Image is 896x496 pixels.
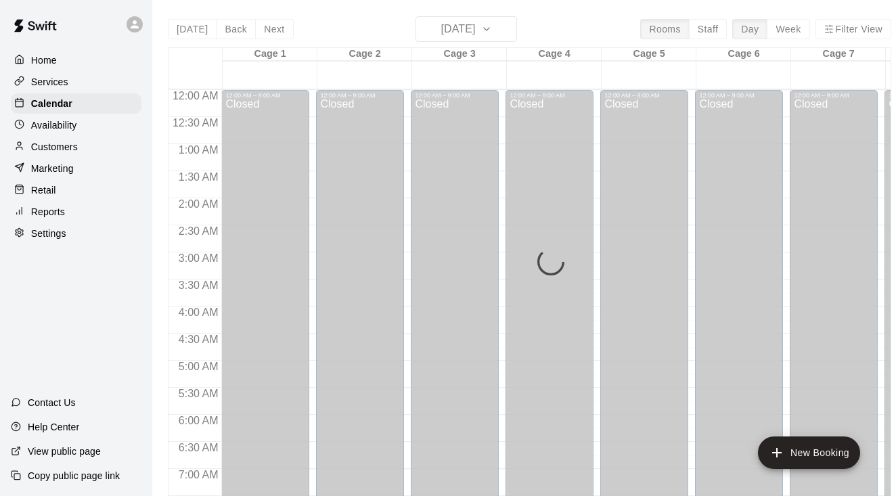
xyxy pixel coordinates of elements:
a: Calendar [11,93,141,114]
p: Contact Us [28,396,76,409]
a: Settings [11,223,141,244]
p: Settings [31,227,66,240]
p: Services [31,75,68,89]
p: Calendar [31,97,72,110]
div: 12:00 AM – 9:00 AM [794,92,874,99]
div: 12:00 AM – 9:00 AM [415,92,495,99]
p: Reports [31,205,65,219]
div: Cage 4 [507,48,602,61]
span: 1:30 AM [175,171,222,183]
span: 3:00 AM [175,252,222,264]
a: Marketing [11,158,141,179]
span: 5:00 AM [175,361,222,372]
div: Cage 2 [317,48,412,61]
span: 6:30 AM [175,442,222,453]
span: 2:30 AM [175,225,222,237]
div: 12:00 AM – 9:00 AM [510,92,589,99]
p: Marketing [31,162,74,175]
a: Home [11,50,141,70]
p: Availability [31,118,77,132]
span: 4:30 AM [175,334,222,345]
div: 12:00 AM – 9:00 AM [320,92,400,99]
a: Reports [11,202,141,222]
span: 5:30 AM [175,388,222,399]
span: 4:00 AM [175,307,222,318]
div: Cage 5 [602,48,696,61]
div: 12:00 AM – 9:00 AM [699,92,779,99]
a: Services [11,72,141,92]
a: Customers [11,137,141,157]
p: Retail [31,183,56,197]
span: 1:00 AM [175,144,222,156]
span: 2:00 AM [175,198,222,210]
p: Home [31,53,57,67]
a: Retail [11,180,141,200]
div: Cage 7 [791,48,886,61]
span: 6:00 AM [175,415,222,426]
div: Cage 3 [412,48,507,61]
span: 7:00 AM [175,469,222,480]
p: Copy public page link [28,469,120,482]
div: 12:00 AM – 9:00 AM [225,92,305,99]
p: View public page [28,445,101,458]
div: 12:00 AM – 9:00 AM [604,92,684,99]
span: 12:30 AM [169,117,222,129]
div: Cage 6 [696,48,791,61]
p: Customers [31,140,78,154]
p: Help Center [28,420,79,434]
a: Availability [11,115,141,135]
div: Cage 1 [223,48,317,61]
button: add [758,436,860,469]
span: 12:00 AM [169,90,222,102]
span: 3:30 AM [175,279,222,291]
